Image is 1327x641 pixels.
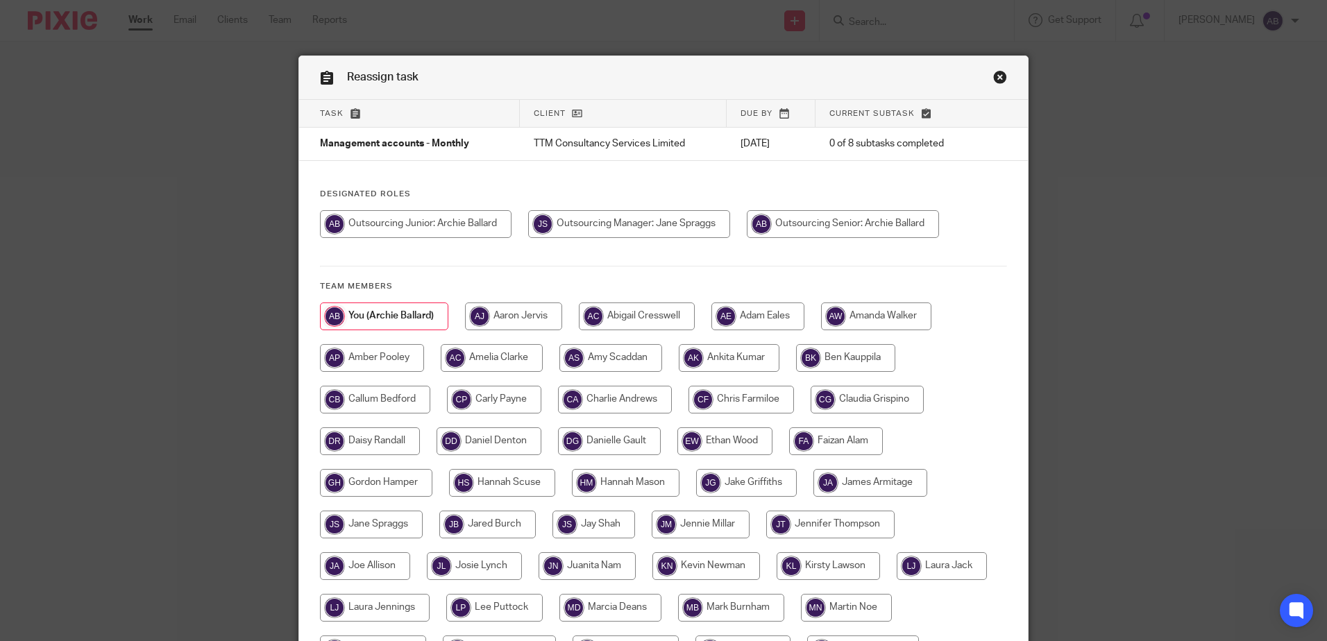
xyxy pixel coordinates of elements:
[741,110,772,117] span: Due by
[993,70,1007,89] a: Close this dialog window
[347,71,419,83] span: Reassign task
[320,110,344,117] span: Task
[741,137,802,151] p: [DATE]
[320,189,1007,200] h4: Designated Roles
[534,110,566,117] span: Client
[320,139,469,149] span: Management accounts - Monthly
[815,128,980,161] td: 0 of 8 subtasks completed
[320,281,1007,292] h4: Team members
[534,137,713,151] p: TTM Consultancy Services Limited
[829,110,915,117] span: Current subtask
